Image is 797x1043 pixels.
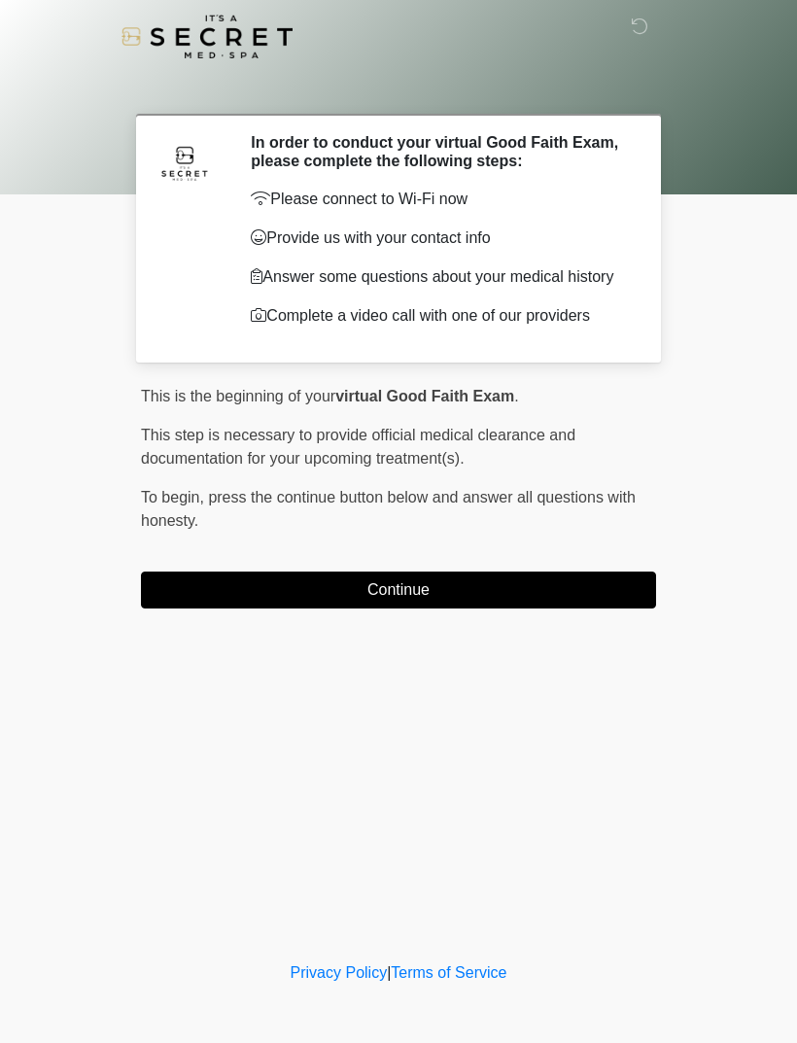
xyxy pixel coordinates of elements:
a: | [387,964,391,981]
span: This is the beginning of your [141,388,335,404]
span: To begin, [141,489,208,505]
span: . [514,388,518,404]
span: This step is necessary to provide official medical clearance and documentation for your upcoming ... [141,427,575,467]
h2: In order to conduct your virtual Good Faith Exam, please complete the following steps: [251,133,627,170]
p: Complete a video call with one of our providers [251,304,627,328]
img: It's A Secret Med Spa Logo [121,15,293,58]
button: Continue [141,572,656,608]
p: Answer some questions about your medical history [251,265,627,289]
a: Terms of Service [391,964,506,981]
h1: ‎ ‎ [126,70,671,106]
p: Please connect to Wi-Fi now [251,188,627,211]
img: Agent Avatar [156,133,214,191]
span: press the continue button below and answer all questions with honesty. [141,489,636,529]
a: Privacy Policy [291,964,388,981]
p: Provide us with your contact info [251,226,627,250]
strong: virtual Good Faith Exam [335,388,514,404]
